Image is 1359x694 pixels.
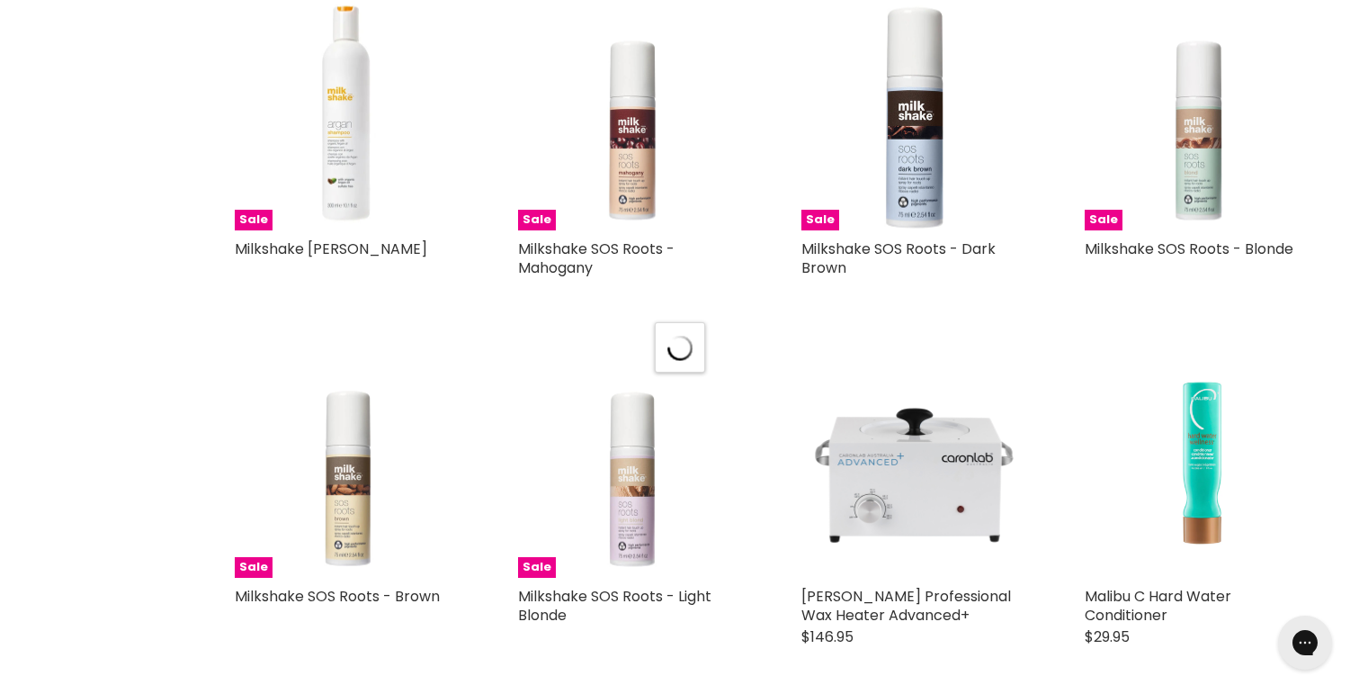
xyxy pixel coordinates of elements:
[1085,1,1314,230] img: Milkshake SOS Roots - Blonde
[518,348,747,578] a: Milkshake SOS Roots - Light Blonde Sale
[518,586,711,626] a: Milkshake SOS Roots - Light Blonde
[801,210,839,230] span: Sale
[801,586,1011,626] a: [PERSON_NAME] Professional Wax Heater Advanced+
[1085,586,1231,626] a: Malibu C Hard Water Conditioner
[1269,609,1341,676] iframe: Gorgias live chat messenger
[801,1,1031,230] img: Milkshake SOS Roots - Dark Brown
[518,1,747,230] img: Milkshake SOS Roots - Mahogany
[518,1,747,230] a: Milkshake SOS Roots - Mahogany Sale
[518,239,675,278] a: Milkshake SOS Roots - Mahogany
[801,348,1031,578] img: Caron Professional Wax Heater Advanced+
[1085,210,1122,230] span: Sale
[235,586,440,607] a: Milkshake SOS Roots - Brown
[235,348,464,578] img: Milkshake SOS Roots - Brown
[1085,239,1293,259] a: Milkshake SOS Roots - Blonde
[235,210,273,230] span: Sale
[1085,626,1130,647] span: $29.95
[801,626,854,647] span: $146.95
[801,348,1031,578] a: Caron Professional Wax Heater Advanced+ Caron Professional Wax Heater Advanced+
[518,557,556,578] span: Sale
[1085,348,1314,578] a: Malibu C Hard Water Conditioner Malibu C Hard Water Conditioner
[235,1,464,230] img: Milkshake Argan Shampoo
[235,1,464,230] a: Milkshake Argan Shampoo Sale
[801,1,1031,230] a: Milkshake SOS Roots - Dark Brown Sale
[235,348,464,578] a: Milkshake SOS Roots - Brown Sale
[235,239,427,259] a: Milkshake [PERSON_NAME]
[518,348,747,578] img: Milkshake SOS Roots - Light Blonde
[801,239,996,278] a: Milkshake SOS Roots - Dark Brown
[1085,1,1314,230] a: Milkshake SOS Roots - Blonde Sale
[518,210,556,230] span: Sale
[235,557,273,578] span: Sale
[1131,348,1267,578] img: Malibu C Hard Water Conditioner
